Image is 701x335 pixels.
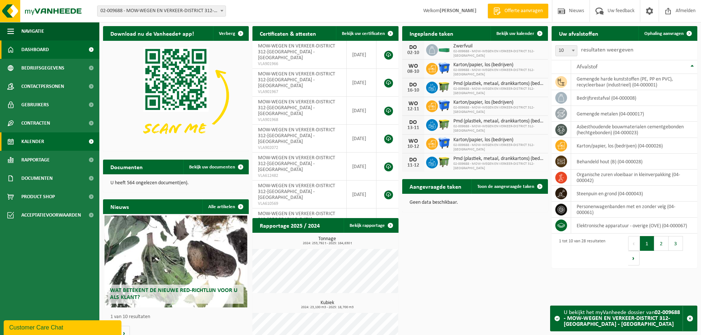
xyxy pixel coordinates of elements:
h2: Nieuws [103,199,136,214]
p: Geen data beschikbaar. [410,200,541,205]
div: 13-11 [406,125,421,131]
a: Alle artikelen [202,199,248,214]
button: Next [628,251,640,265]
td: behandeld hout (B) (04-000028) [571,154,697,170]
span: Product Shop [21,188,55,206]
span: 02-009688 - MOW-WEGEN EN VERKEER-DISTRICT 312-[GEOGRAPHIC_DATA] [453,49,544,58]
a: Wat betekent de nieuwe RED-richtlijn voor u als klant? [105,215,247,307]
span: 02-009688 - MOW-WEGEN EN VERKEER-DISTRICT 312-[GEOGRAPHIC_DATA] [453,87,544,96]
span: Bekijk uw certificaten [342,31,385,36]
span: Verberg [219,31,235,36]
h2: Aangevraagde taken [402,179,469,193]
div: 1 tot 10 van 28 resultaten [555,235,605,266]
a: Toon de aangevraagde taken [471,179,547,194]
button: 2 [654,236,669,251]
strong: 02-009688 - MOW-WEGEN EN VERKEER-DISTRICT 312-[GEOGRAPHIC_DATA] - [GEOGRAPHIC_DATA] [564,310,680,327]
div: WO [406,101,421,107]
h3: Tonnage [256,236,398,245]
span: MOW-WEGEN EN VERKEER-DISTRICT 312-[GEOGRAPHIC_DATA] - [GEOGRAPHIC_DATA] [258,183,335,200]
a: Bekijk uw certificaten [336,26,398,41]
span: MOW-WEGEN EN VERKEER-DISTRICT 312-[GEOGRAPHIC_DATA] - [GEOGRAPHIC_DATA] [258,211,335,228]
span: MOW-WEGEN EN VERKEER-DISTRICT 312-[GEOGRAPHIC_DATA] - [GEOGRAPHIC_DATA] [258,43,335,61]
span: VLA901967 [258,89,340,95]
td: [DATE] [347,181,377,209]
td: [DATE] [347,153,377,181]
img: WB-1100-HPE-BE-01 [438,99,450,112]
div: 10-12 [406,144,421,149]
img: Download de VHEPlus App [103,41,249,150]
span: VLA610569 [258,201,340,207]
td: [DATE] [347,209,377,236]
span: VLA612482 [258,173,340,179]
td: [DATE] [347,41,377,69]
label: resultaten weergeven [581,47,633,53]
span: Ophaling aanvragen [644,31,684,36]
div: 02-10 [406,50,421,56]
a: Offerte aanvragen [488,4,548,18]
span: Afvalstof [577,64,598,70]
div: DO [406,120,421,125]
div: DO [406,44,421,50]
td: karton/papier, los (bedrijven) (04-000026) [571,138,697,154]
div: 08-10 [406,69,421,74]
span: MOW-WEGEN EN VERKEER-DISTRICT 312-[GEOGRAPHIC_DATA] - [GEOGRAPHIC_DATA] [258,155,335,172]
a: Ophaling aanvragen [638,26,697,41]
span: 02-009688 - MOW-WEGEN EN VERKEER-DISTRICT 312-[GEOGRAPHIC_DATA] [453,106,544,114]
td: [DATE] [347,97,377,125]
span: VLA901968 [258,117,340,123]
h2: Download nu de Vanheede+ app! [103,26,201,40]
img: WB-1100-HPE-BE-01 [438,137,450,149]
span: Offerte aanvragen [503,7,545,15]
span: Gebruikers [21,96,49,114]
span: 02-009688 - MOW-WEGEN EN VERKEER-DISTRICT 312-[GEOGRAPHIC_DATA] [453,162,544,171]
a: Bekijk rapportage [344,218,398,233]
div: 11-12 [406,163,421,168]
span: 10 [556,46,577,56]
div: WO [406,63,421,69]
button: 1 [640,236,654,251]
span: MOW-WEGEN EN VERKEER-DISTRICT 312-[GEOGRAPHIC_DATA] - [GEOGRAPHIC_DATA] [258,71,335,89]
span: Contactpersonen [21,77,64,96]
a: Bekijk uw kalender [491,26,547,41]
p: 1 van 10 resultaten [110,314,245,320]
span: 2024: 23,100 m3 - 2025: 18,700 m3 [256,306,398,309]
button: Previous [628,236,640,251]
span: MOW-WEGEN EN VERKEER-DISTRICT 312-[GEOGRAPHIC_DATA] - [GEOGRAPHIC_DATA] [258,127,335,145]
span: 02-009688 - MOW-WEGEN EN VERKEER-DISTRICT 312-[GEOGRAPHIC_DATA] [453,124,544,133]
img: WB-1100-HPE-GN-50 [438,81,450,93]
h2: Uw afvalstoffen [552,26,606,40]
td: bedrijfsrestafval (04-000008) [571,90,697,106]
span: 02-009688 - MOW-WEGEN EN VERKEER-DISTRICT 312-KORTRIJK - KORTRIJK [97,6,226,17]
span: Contracten [21,114,50,132]
span: Toon de aangevraagde taken [477,184,534,189]
div: U bekijkt het myVanheede dossier van [564,306,683,331]
h2: Ingeplande taken [402,26,461,40]
h2: Rapportage 2025 / 2024 [252,218,327,232]
div: DO [406,157,421,163]
h2: Documenten [103,160,150,174]
td: asbesthoudende bouwmaterialen cementgebonden (hechtgebonden) (04-000023) [571,122,697,138]
button: 3 [669,236,683,251]
span: Rapportage [21,151,50,169]
span: Bedrijfsgegevens [21,59,64,77]
img: WB-1100-HPE-GN-50 [438,118,450,131]
span: Acceptatievoorwaarden [21,206,81,224]
td: [DATE] [347,69,377,97]
h2: Certificaten & attesten [252,26,323,40]
td: steenpuin en grond (04-000043) [571,186,697,202]
div: DO [406,82,421,88]
td: gemengde metalen (04-000017) [571,106,697,122]
span: Navigatie [21,22,44,40]
span: VLA901966 [258,61,340,67]
span: Pmd (plastiek, metaal, drankkartons) (bedrijven) [453,118,544,124]
button: Verberg [213,26,248,41]
span: Pmd (plastiek, metaal, drankkartons) (bedrijven) [453,156,544,162]
span: Zwerfvuil [453,43,544,49]
strong: [PERSON_NAME] [440,8,477,14]
span: Documenten [21,169,53,188]
iframe: chat widget [4,319,123,335]
span: Karton/papier, los (bedrijven) [453,100,544,106]
span: VLA902072 [258,145,340,151]
td: elektronische apparatuur - overige (OVE) (04-000067) [571,218,697,234]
